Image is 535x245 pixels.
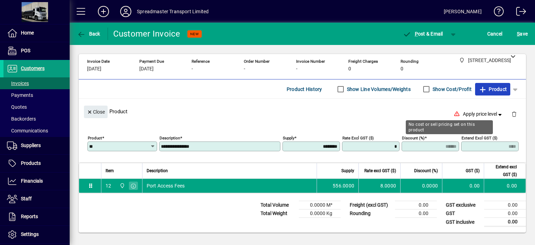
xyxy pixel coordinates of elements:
[296,66,297,72] span: -
[299,209,341,218] td: 0.0000 Kg
[3,77,70,89] a: Invoices
[488,163,517,178] span: Extend excl GST ($)
[401,66,403,72] span: 0
[70,28,108,40] app-page-header-button: Back
[484,218,526,227] td: 0.00
[346,209,395,218] td: Rounding
[363,182,396,189] div: 8.0000
[3,89,70,101] a: Payments
[21,66,45,71] span: Customers
[84,106,108,118] button: Close
[3,113,70,125] a: Backorders
[284,83,325,95] button: Product History
[7,81,29,86] span: Invoices
[3,155,70,172] a: Products
[115,5,137,18] button: Profile
[7,116,36,122] span: Backorders
[118,182,126,190] span: 965 State Highway 2
[399,28,447,40] button: Post & Email
[92,5,115,18] button: Add
[3,173,70,190] a: Financials
[113,28,180,39] div: Customer Invoice
[431,86,472,93] label: Show Cost/Profit
[7,92,33,98] span: Payments
[415,31,418,37] span: P
[442,209,484,218] td: GST
[299,201,341,209] td: 0.0000 M³
[287,84,322,95] span: Product History
[442,179,484,193] td: 0.00
[147,167,168,175] span: Description
[346,86,411,93] label: Show Line Volumes/Weights
[3,190,70,208] a: Staff
[88,136,102,140] mat-label: Product
[442,201,484,209] td: GST exclusive
[190,32,199,36] span: NEW
[82,108,109,115] app-page-header-button: Close
[3,137,70,154] a: Suppliers
[3,101,70,113] a: Quotes
[406,120,493,134] div: No cost or sell pricing set on this product
[486,28,504,40] button: Cancel
[244,66,245,72] span: -
[106,167,114,175] span: Item
[484,201,526,209] td: 0.00
[515,28,529,40] button: Save
[395,209,437,218] td: 0.00
[333,182,354,189] span: 556.0000
[342,136,374,140] mat-label: Rate excl GST ($)
[21,196,32,201] span: Staff
[21,48,30,53] span: POS
[346,201,395,209] td: Freight (excl GST)
[21,178,43,184] span: Financials
[489,1,504,24] a: Knowledge Base
[466,167,480,175] span: GST ($)
[402,136,425,140] mat-label: Discount (%)
[475,83,510,95] button: Product
[484,179,526,193] td: 0.00
[460,108,506,121] button: Apply price level
[3,208,70,225] a: Reports
[87,106,105,118] span: Close
[506,106,522,122] button: Delete
[479,84,507,95] span: Product
[462,136,497,140] mat-label: Extend excl GST ($)
[487,28,503,39] span: Cancel
[463,110,503,118] span: Apply price level
[21,214,38,219] span: Reports
[517,28,528,39] span: ave
[87,66,101,72] span: [DATE]
[3,24,70,42] a: Home
[21,30,34,36] span: Home
[21,231,39,237] span: Settings
[511,1,526,24] a: Logout
[7,128,48,133] span: Communications
[21,143,41,148] span: Suppliers
[484,209,526,218] td: 0.00
[75,28,102,40] button: Back
[283,136,294,140] mat-label: Supply
[106,182,111,189] div: 12
[7,104,27,110] span: Quotes
[403,31,443,37] span: ost & Email
[77,31,100,37] span: Back
[444,6,482,17] div: [PERSON_NAME]
[257,201,299,209] td: Total Volume
[400,179,442,193] td: 0.0000
[139,66,154,72] span: [DATE]
[395,201,437,209] td: 0.00
[517,31,520,37] span: S
[3,125,70,137] a: Communications
[364,167,396,175] span: Rate excl GST ($)
[348,66,351,72] span: 0
[21,160,41,166] span: Products
[341,167,354,175] span: Supply
[147,182,185,189] span: Port Access Fees
[257,209,299,218] td: Total Weight
[79,99,526,124] div: Product
[3,42,70,60] a: POS
[192,66,193,72] span: -
[506,111,522,117] app-page-header-button: Delete
[414,167,438,175] span: Discount (%)
[442,218,484,227] td: GST inclusive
